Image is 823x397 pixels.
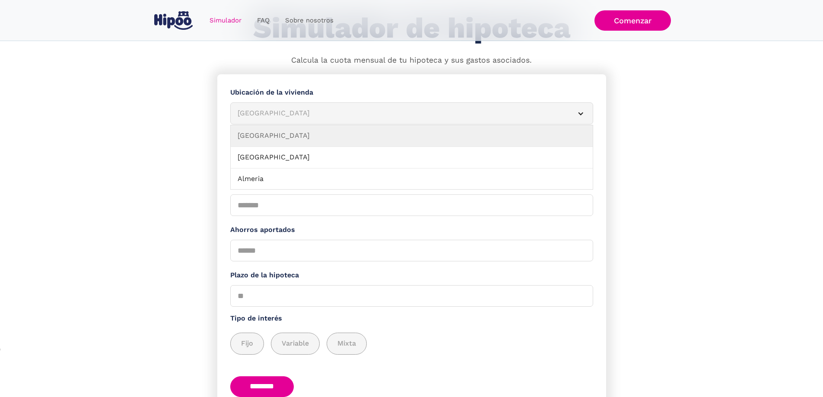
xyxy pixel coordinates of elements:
[230,270,593,281] label: Plazo de la hipoteca
[337,338,356,349] span: Mixta
[202,12,249,29] a: Simulador
[241,338,253,349] span: Fijo
[594,10,671,31] a: Comenzar
[231,168,593,190] a: Almeria
[231,125,593,147] a: [GEOGRAPHIC_DATA]
[238,108,565,119] div: [GEOGRAPHIC_DATA]
[230,125,593,190] nav: [GEOGRAPHIC_DATA]
[249,12,277,29] a: FAQ
[282,338,309,349] span: Variable
[153,8,195,33] a: home
[230,313,593,324] label: Tipo de interés
[230,225,593,235] label: Ahorros aportados
[230,102,593,124] article: [GEOGRAPHIC_DATA]
[253,13,570,44] h1: Simulador de hipoteca
[291,55,532,66] p: Calcula la cuota mensual de tu hipoteca y sus gastos asociados.
[231,147,593,168] a: [GEOGRAPHIC_DATA]
[230,87,593,98] label: Ubicación de la vivienda
[230,333,593,355] div: add_description_here
[277,12,341,29] a: Sobre nosotros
